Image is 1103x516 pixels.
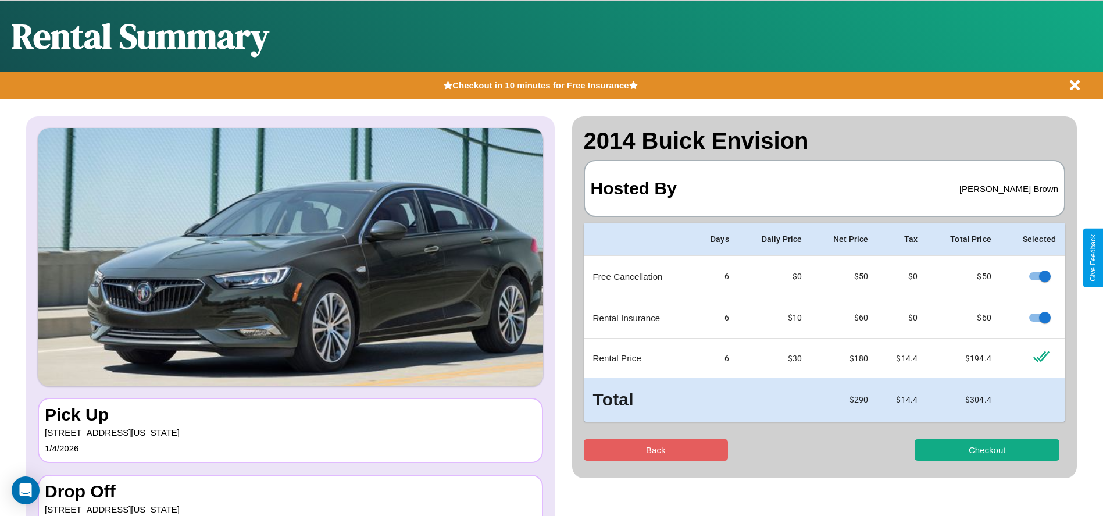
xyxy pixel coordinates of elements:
[1001,223,1065,256] th: Selected
[693,223,738,256] th: Days
[738,339,811,378] td: $ 30
[452,80,629,90] b: Checkout in 10 minutes for Free Insurance
[584,439,729,461] button: Back
[811,378,877,422] td: $ 290
[584,128,1066,154] h2: 2014 Buick Envision
[1089,234,1097,282] div: Give Feedback
[877,223,927,256] th: Tax
[591,167,677,210] h3: Hosted By
[693,339,738,378] td: 6
[593,387,684,412] h3: Total
[877,378,927,422] td: $ 14.4
[738,297,811,339] td: $10
[811,339,877,378] td: $ 180
[584,223,1066,422] table: simple table
[927,339,1001,378] td: $ 194.4
[738,256,811,297] td: $0
[45,405,536,425] h3: Pick Up
[693,256,738,297] td: 6
[45,425,536,440] p: [STREET_ADDRESS][US_STATE]
[12,476,40,504] div: Open Intercom Messenger
[927,297,1001,339] td: $ 60
[593,310,684,326] p: Rental Insurance
[593,269,684,284] p: Free Cancellation
[593,350,684,366] p: Rental Price
[927,256,1001,297] td: $ 50
[915,439,1059,461] button: Checkout
[927,378,1001,422] td: $ 304.4
[959,181,1058,197] p: [PERSON_NAME] Brown
[811,256,877,297] td: $ 50
[811,297,877,339] td: $ 60
[738,223,811,256] th: Daily Price
[12,12,269,60] h1: Rental Summary
[877,297,927,339] td: $0
[877,339,927,378] td: $ 14.4
[811,223,877,256] th: Net Price
[693,297,738,339] td: 6
[45,440,536,456] p: 1 / 4 / 2026
[927,223,1001,256] th: Total Price
[877,256,927,297] td: $0
[45,482,536,501] h3: Drop Off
